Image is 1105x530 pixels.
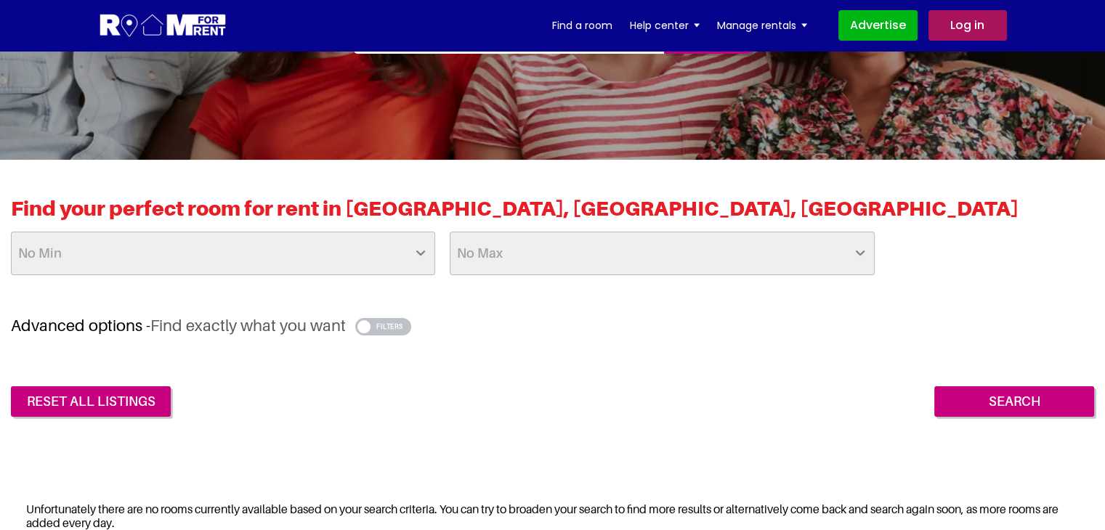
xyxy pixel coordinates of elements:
input: Search [934,386,1094,417]
a: Log in [928,10,1007,41]
a: Advertise [838,10,918,41]
a: reset all listings [11,386,171,417]
span: Find exactly what you want [150,316,346,335]
a: Help center [630,15,700,36]
a: Find a room [552,15,612,36]
h2: Find your perfect room for rent in [GEOGRAPHIC_DATA], [GEOGRAPHIC_DATA], [GEOGRAPHIC_DATA] [11,196,1094,232]
h3: Advanced options - [11,316,1094,335]
img: Logo for Room for Rent, featuring a welcoming design with a house icon and modern typography [99,12,227,39]
a: Manage rentals [717,15,807,36]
